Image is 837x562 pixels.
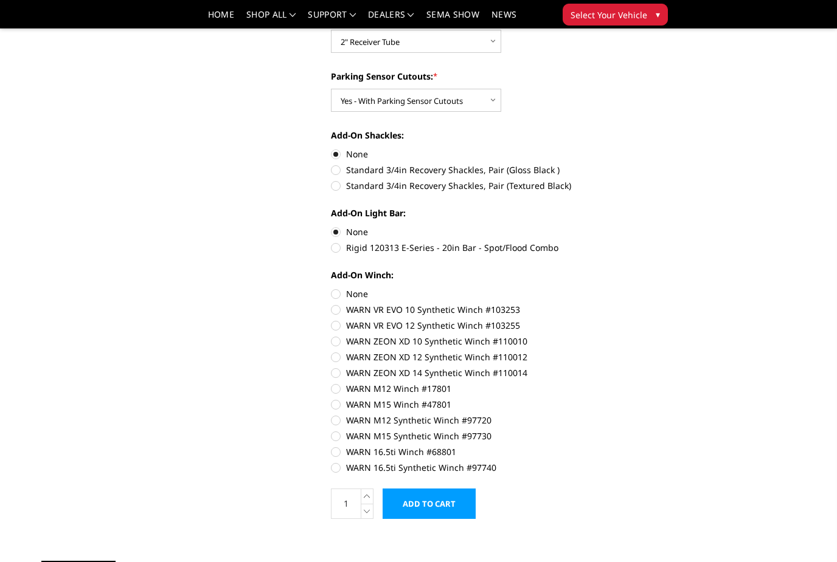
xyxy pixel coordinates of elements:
[331,225,603,238] label: None
[331,351,603,363] label: WARN ZEON XD 12 Synthetic Winch #110012
[331,414,603,427] label: WARN M12 Synthetic Winch #97720
[563,4,668,26] button: Select Your Vehicle
[331,461,603,474] label: WARN 16.5ti Synthetic Winch #97740
[656,8,660,21] span: ▾
[426,10,479,28] a: SEMA Show
[331,207,603,219] label: Add-On Light Bar:
[331,430,603,442] label: WARN M15 Synthetic Winch #97730
[208,10,234,28] a: Home
[491,10,516,28] a: News
[331,148,603,160] label: None
[308,10,356,28] a: Support
[331,398,603,411] label: WARN M15 Winch #47801
[331,303,603,316] label: WARN VR EVO 10 Synthetic Winch #103253
[331,287,603,300] label: None
[331,129,603,142] label: Add-On Shackles:
[331,163,603,176] label: Standard 3/4in Recovery Shackles, Pair (Gloss Black )
[331,445,603,458] label: WARN 16.5ti Winch #68801
[331,335,603,348] label: WARN ZEON XD 10 Synthetic Winch #110010
[331,366,603,379] label: WARN ZEON XD 14 Synthetic Winch #110014
[331,179,603,192] label: Standard 3/4in Recovery Shackles, Pair (Textured Black)
[331,382,603,395] label: WARN M12 Winch #17801
[331,319,603,332] label: WARN VR EVO 12 Synthetic Winch #103255
[571,9,647,21] span: Select Your Vehicle
[331,269,603,281] label: Add-On Winch:
[331,70,603,83] label: Parking Sensor Cutouts:
[246,10,296,28] a: shop all
[383,488,476,519] input: Add to Cart
[368,10,414,28] a: Dealers
[331,241,603,254] label: Rigid 120313 E-Series - 20in Bar - Spot/Flood Combo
